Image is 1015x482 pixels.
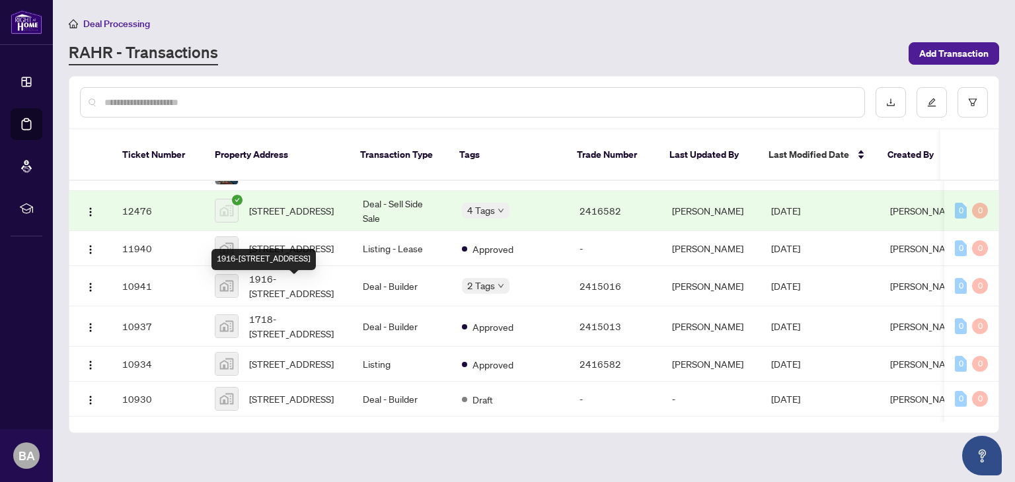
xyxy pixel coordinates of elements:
[955,391,967,407] div: 0
[85,360,96,370] img: Logo
[569,382,661,417] td: -
[769,147,849,162] span: Last Modified Date
[955,356,967,372] div: 0
[80,238,101,259] button: Logo
[919,43,989,64] span: Add Transaction
[972,240,988,256] div: 0
[352,266,451,306] td: Deal - Builder
[972,356,988,372] div: 0
[661,382,761,417] td: -
[877,129,956,181] th: Created By
[771,393,800,405] span: [DATE]
[215,388,238,410] img: thumbnail-img
[350,129,449,181] th: Transaction Type
[11,10,42,34] img: logo
[249,312,342,341] span: 1718-[STREET_ADDRESS]
[890,242,961,254] span: [PERSON_NAME]
[211,249,316,270] div: 1916-[STREET_ADDRESS]
[569,347,661,382] td: 2416582
[352,191,451,231] td: Deal - Sell Side Sale
[771,280,800,292] span: [DATE]
[249,241,334,256] span: [STREET_ADDRESS]
[569,231,661,266] td: -
[215,315,238,337] img: thumbnail-img
[80,200,101,221] button: Logo
[927,98,936,107] span: edit
[249,203,334,218] span: [STREET_ADDRESS]
[968,98,977,107] span: filter
[498,283,504,289] span: down
[661,266,761,306] td: [PERSON_NAME]
[112,306,204,347] td: 10937
[659,129,758,181] th: Last Updated By
[886,98,895,107] span: download
[955,318,967,334] div: 0
[962,436,1002,475] button: Open asap
[890,205,961,217] span: [PERSON_NAME]
[69,19,78,28] span: home
[467,278,495,293] span: 2 Tags
[80,388,101,409] button: Logo
[80,353,101,374] button: Logo
[80,316,101,337] button: Logo
[472,320,513,334] span: Approved
[85,395,96,405] img: Logo
[83,18,150,30] span: Deal Processing
[972,391,988,407] div: 0
[85,244,96,255] img: Logo
[955,203,967,219] div: 0
[890,280,961,292] span: [PERSON_NAME]
[112,231,204,266] td: 11940
[80,275,101,296] button: Logo
[890,393,961,405] span: [PERSON_NAME]
[472,242,513,256] span: Approved
[958,87,988,118] button: filter
[352,347,451,382] td: Listing
[909,42,999,65] button: Add Transaction
[972,318,988,334] div: 0
[467,203,495,218] span: 4 Tags
[249,271,342,300] span: 1916-[STREET_ADDRESS]
[498,207,504,214] span: down
[771,205,800,217] span: [DATE]
[449,129,566,181] th: Tags
[771,242,800,254] span: [DATE]
[215,199,238,222] img: thumbnail-img
[955,240,967,256] div: 0
[758,129,877,181] th: Last Modified Date
[215,353,238,375] img: thumbnail-img
[112,347,204,382] td: 10934
[69,42,218,65] a: RAHR - Transactions
[890,358,961,370] span: [PERSON_NAME]
[566,129,659,181] th: Trade Number
[661,231,761,266] td: [PERSON_NAME]
[204,129,350,181] th: Property Address
[917,87,947,118] button: edit
[661,191,761,231] td: [PERSON_NAME]
[249,357,334,371] span: [STREET_ADDRESS]
[249,392,334,406] span: [STREET_ADDRESS]
[215,275,238,297] img: thumbnail-img
[85,207,96,217] img: Logo
[890,320,961,332] span: [PERSON_NAME]
[472,392,493,407] span: Draft
[771,358,800,370] span: [DATE]
[771,320,800,332] span: [DATE]
[352,306,451,347] td: Deal - Builder
[112,129,204,181] th: Ticket Number
[661,347,761,382] td: [PERSON_NAME]
[215,237,238,259] img: thumbnail-img
[661,306,761,347] td: [PERSON_NAME]
[569,306,661,347] td: 2415013
[112,191,204,231] td: 12476
[569,191,661,231] td: 2416582
[112,266,204,306] td: 10941
[972,203,988,219] div: 0
[112,382,204,417] td: 10930
[472,357,513,372] span: Approved
[876,87,906,118] button: download
[19,446,35,465] span: BA
[352,231,451,266] td: Listing - Lease
[232,195,243,205] span: check-circle
[352,382,451,417] td: Deal - Builder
